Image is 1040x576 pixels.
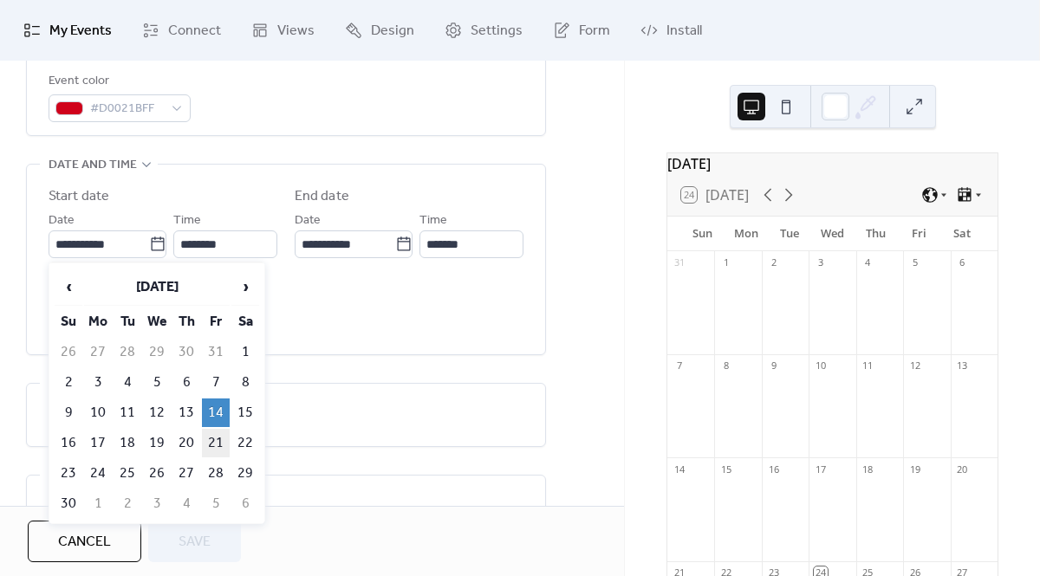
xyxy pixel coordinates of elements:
span: Connect [168,21,221,42]
div: 7 [673,359,686,372]
td: 2 [114,489,141,518]
div: 16 [767,463,780,476]
th: Tu [114,307,141,336]
td: 6 [172,368,200,397]
div: 15 [719,463,732,476]
td: 7 [202,368,230,397]
span: Settings [471,21,523,42]
div: 2 [767,256,780,269]
span: My Events [49,21,112,42]
div: 8 [719,359,732,372]
a: Settings [432,7,536,54]
td: 29 [143,338,171,366]
td: 4 [172,489,200,518]
td: 29 [231,459,259,488]
div: Event color [49,71,187,92]
div: Tue [768,217,811,251]
td: 3 [143,489,171,518]
td: 19 [143,429,171,457]
td: 27 [172,459,200,488]
div: 5 [908,256,921,269]
div: 12 [908,359,921,372]
span: Form [579,21,610,42]
div: 31 [673,256,686,269]
td: 25 [114,459,141,488]
td: 31 [202,338,230,366]
a: Form [540,7,623,54]
td: 21 [202,429,230,457]
div: 20 [956,463,969,476]
div: 3 [814,256,827,269]
div: 13 [956,359,969,372]
td: 30 [172,338,200,366]
div: Fri [897,217,940,251]
td: 1 [231,338,259,366]
div: Wed [811,217,855,251]
td: 17 [84,429,112,457]
span: › [232,269,258,304]
div: 11 [861,359,874,372]
div: 9 [767,359,780,372]
td: 18 [114,429,141,457]
div: Sun [681,217,725,251]
td: 28 [114,338,141,366]
span: Time [419,210,447,231]
a: My Events [10,7,125,54]
div: 6 [956,256,969,269]
div: Start date [49,186,109,207]
td: 20 [172,429,200,457]
button: Cancel [28,521,141,562]
div: End date [295,186,349,207]
td: 22 [231,429,259,457]
th: Su [55,307,82,336]
div: [DATE] [667,153,998,174]
div: 1 [719,256,732,269]
td: 26 [55,338,82,366]
span: ‹ [55,269,81,304]
div: Thu [854,217,897,251]
td: 24 [84,459,112,488]
td: 23 [55,459,82,488]
td: 15 [231,398,259,427]
a: Views [238,7,328,54]
th: Mo [84,307,112,336]
div: 10 [814,359,827,372]
td: 1 [84,489,112,518]
a: Design [332,7,427,54]
div: 17 [814,463,827,476]
span: Date [295,210,321,231]
td: 13 [172,398,200,427]
td: 9 [55,398,82,427]
th: Sa [231,307,259,336]
td: 8 [231,368,259,397]
a: Install [627,7,715,54]
div: 18 [861,463,874,476]
div: 4 [861,256,874,269]
th: We [143,307,171,336]
span: Cancel [58,532,111,553]
div: 14 [673,463,686,476]
th: Th [172,307,200,336]
td: 6 [231,489,259,518]
td: 5 [143,368,171,397]
td: 28 [202,459,230,488]
td: 3 [84,368,112,397]
td: 14 [202,398,230,427]
td: 12 [143,398,171,427]
th: [DATE] [84,269,230,306]
th: Fr [202,307,230,336]
td: 10 [84,398,112,427]
span: Date [49,210,75,231]
span: Date and time [49,155,137,176]
td: 5 [202,489,230,518]
td: 2 [55,368,82,397]
span: #D0021BFF [90,99,163,120]
td: 16 [55,429,82,457]
td: 27 [84,338,112,366]
span: Views [277,21,315,42]
a: Connect [129,7,234,54]
span: Time [173,210,201,231]
span: Install [666,21,702,42]
div: Mon [725,217,768,251]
